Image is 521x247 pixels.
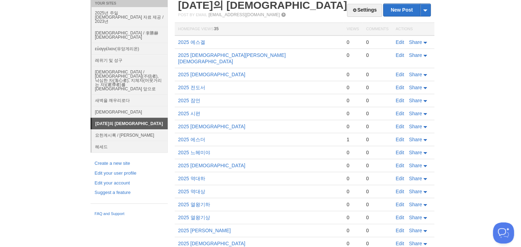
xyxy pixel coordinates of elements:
[178,241,246,246] a: 2025 [DEMOGRAPHIC_DATA]
[396,52,404,58] a: Edit
[343,23,362,36] th: Views
[409,111,422,116] span: Share
[396,111,404,116] a: Edit
[396,72,404,77] a: Edit
[347,71,359,78] div: 0
[95,160,163,167] a: Create a new site
[214,26,219,31] span: 35
[396,176,404,181] a: Edit
[396,241,404,246] a: Edit
[409,228,422,233] span: Share
[409,176,422,181] span: Share
[347,214,359,221] div: 0
[409,72,422,77] span: Share
[347,52,359,58] div: 0
[366,162,388,169] div: 0
[347,240,359,247] div: 0
[208,12,280,17] a: [EMAIL_ADDRESS][DOMAIN_NAME]
[347,227,359,234] div: 0
[409,124,422,129] span: Share
[92,27,168,43] a: [DEMOGRAPHIC_DATA] / 李勝赫[DEMOGRAPHIC_DATA]
[92,43,168,54] a: εὐαγγέλιον(유앙게리온)
[95,170,163,177] a: Edit your user profile
[347,149,359,156] div: 0
[178,150,210,155] a: 2025 느헤미야
[95,189,163,196] a: Suggest a feature
[409,85,422,90] span: Share
[178,163,246,168] a: 2025 [DEMOGRAPHIC_DATA]
[366,52,388,58] div: 0
[396,202,404,207] a: Edit
[366,201,388,208] div: 0
[92,106,168,118] a: [DEMOGRAPHIC_DATA]
[396,124,404,129] a: Edit
[396,98,404,103] a: Edit
[366,39,388,45] div: 0
[366,240,388,247] div: 0
[92,95,168,106] a: 새벽을 깨우리로다
[347,39,359,45] div: 0
[178,202,210,207] a: 2025 열왕기하
[396,137,404,142] a: Edit
[409,98,422,103] span: Share
[347,123,359,130] div: 0
[178,137,205,142] a: 2025 에스더
[383,4,430,16] a: New Post
[178,85,205,90] a: 2025 전도서
[366,188,388,195] div: 0
[396,150,404,155] a: Edit
[409,189,422,194] span: Share
[178,13,207,17] span: Post by Email
[347,84,359,91] div: 0
[366,136,388,143] div: 0
[178,72,246,77] a: 2025 [DEMOGRAPHIC_DATA]
[366,97,388,104] div: 0
[92,54,168,66] a: 레위기 및 성구
[392,23,434,36] th: Actions
[178,176,205,181] a: 2025 역대하
[366,149,388,156] div: 0
[396,85,404,90] a: Edit
[347,175,359,182] div: 0
[92,118,168,129] a: [DATE]의 [DEMOGRAPHIC_DATA]
[396,163,404,168] a: Edit
[366,110,388,117] div: 0
[366,123,388,130] div: 0
[347,136,359,143] div: 1
[366,71,388,78] div: 0
[178,215,210,220] a: 2025 열왕기상
[347,201,359,208] div: 0
[347,4,382,17] a: Settings
[347,110,359,117] div: 0
[409,215,422,220] span: Share
[92,129,168,141] a: 요한계시록 / [PERSON_NAME]
[409,150,422,155] span: Share
[409,241,422,246] span: Share
[366,84,388,91] div: 0
[347,97,359,104] div: 0
[409,202,422,207] span: Share
[347,188,359,195] div: 0
[95,211,163,217] a: FAQ and Support
[178,39,205,45] a: 2025 에스겔
[178,228,231,233] a: 2025 [PERSON_NAME]
[409,163,422,168] span: Share
[178,98,200,103] a: 2025 잠언
[178,52,286,64] a: 2025 [DEMOGRAPHIC_DATA][PERSON_NAME][DEMOGRAPHIC_DATA]
[92,66,168,95] a: [DEMOGRAPHIC_DATA] / [DEMOGRAPHIC_DATA](不信者), 낙심한 자(落心者), 지체자(머뭇거리는 자)(遲滯者)를 [DEMOGRAPHIC_DATA] 앞으로
[178,189,205,194] a: 2025 역대상
[366,214,388,221] div: 0
[366,227,388,234] div: 0
[396,228,404,233] a: Edit
[396,39,404,45] a: Edit
[175,23,343,36] th: Homepage Views
[409,52,422,58] span: Share
[396,215,404,220] a: Edit
[178,111,200,116] a: 2025 시편
[493,222,514,243] iframe: Help Scout Beacon - Open
[92,141,168,152] a: 헤세드
[92,7,168,27] a: 2025년 주일 [DEMOGRAPHIC_DATA] 자료 제공 / 2023년
[95,180,163,187] a: Edit your account
[178,124,246,129] a: 2025 [DEMOGRAPHIC_DATA]
[396,189,404,194] a: Edit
